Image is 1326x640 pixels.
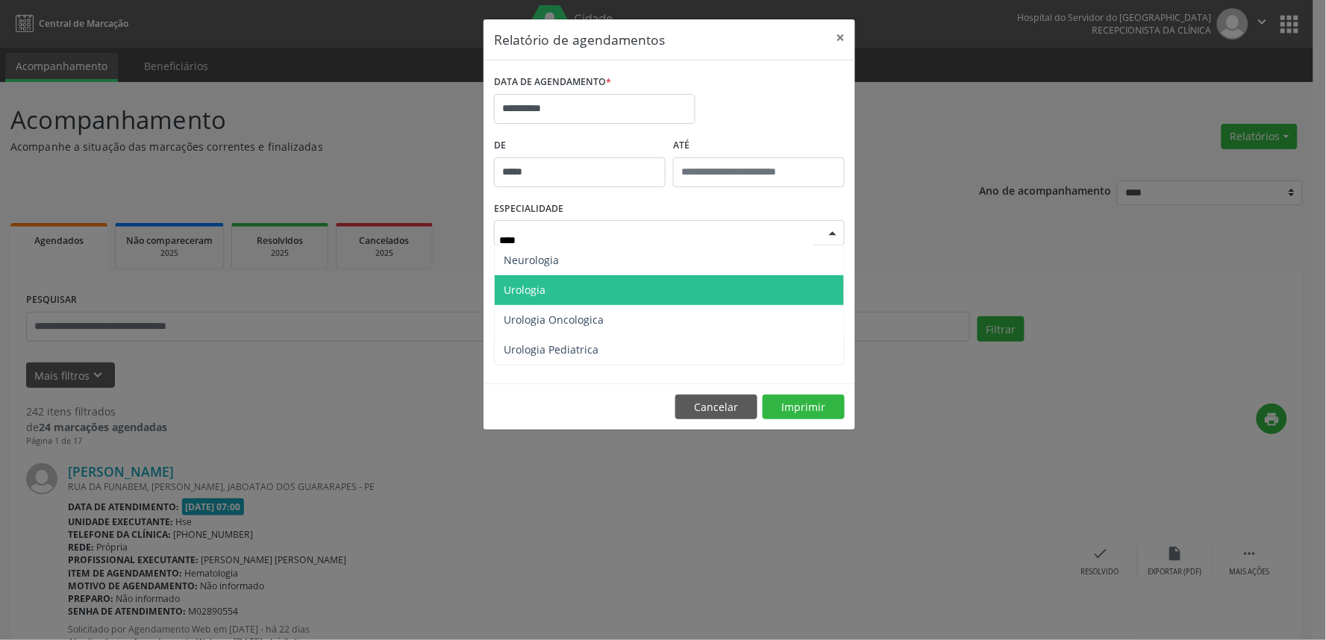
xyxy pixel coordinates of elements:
[763,395,845,420] button: Imprimir
[494,30,665,49] h5: Relatório de agendamentos
[673,134,845,157] label: ATÉ
[504,342,598,357] span: Urologia Pediatrica
[675,395,757,420] button: Cancelar
[504,253,559,267] span: Neurologia
[494,198,563,221] label: ESPECIALIDADE
[494,71,611,94] label: DATA DE AGENDAMENTO
[504,283,545,297] span: Urologia
[504,313,604,327] span: Urologia Oncologica
[494,134,666,157] label: De
[825,19,855,56] button: Close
